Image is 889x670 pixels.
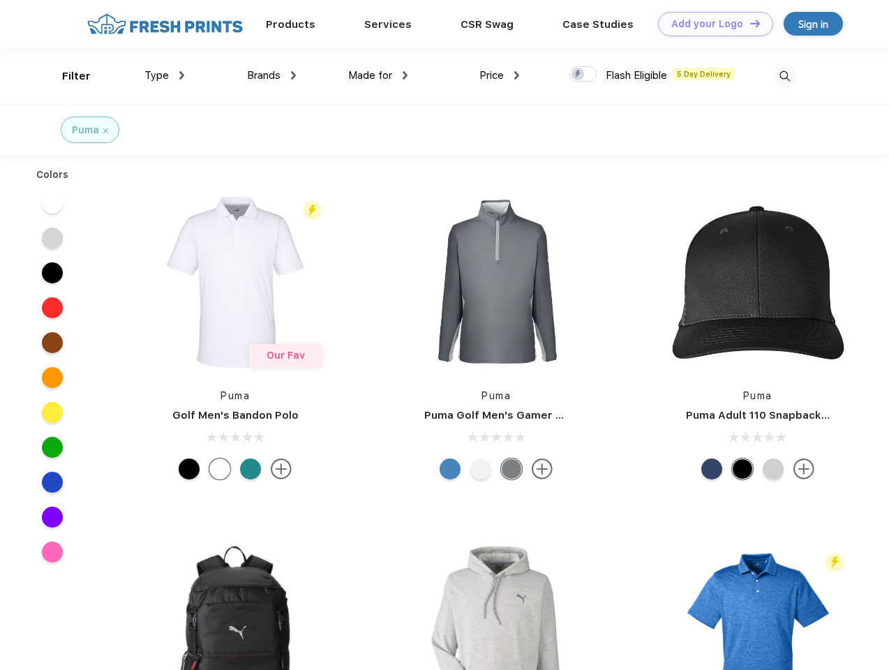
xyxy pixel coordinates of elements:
[514,71,519,80] img: dropdown.png
[750,20,760,27] img: DT
[440,459,461,479] div: Bright Cobalt
[606,69,667,82] span: Flash Eligible
[72,123,99,137] div: Puma
[240,459,261,479] div: Green Lagoon
[784,12,843,36] a: Sign in
[763,459,784,479] div: Quarry Brt Whit
[209,459,230,479] div: Bright White
[364,18,412,31] a: Services
[26,167,80,182] div: Colors
[291,71,296,80] img: dropdown.png
[773,65,796,88] img: desktop_search.svg
[673,68,735,80] span: 5 Day Delivery
[403,71,408,80] img: dropdown.png
[267,350,305,361] span: Our Fav
[479,69,504,82] span: Price
[743,390,772,401] a: Puma
[62,68,91,84] div: Filter
[825,553,844,572] img: flash_active_toggle.svg
[221,390,250,401] a: Puma
[470,459,491,479] div: Bright White
[732,459,753,479] div: Pma Blk Pma Blk
[103,128,108,133] img: filter_cancel.svg
[665,189,851,375] img: func=resize&h=266
[671,18,743,30] div: Add your Logo
[271,459,292,479] img: more.svg
[793,459,814,479] img: more.svg
[501,459,522,479] div: Quiet Shade
[348,69,392,82] span: Made for
[142,189,328,375] img: func=resize&h=266
[247,69,281,82] span: Brands
[266,18,315,31] a: Products
[303,201,322,220] img: flash_active_toggle.svg
[144,69,169,82] span: Type
[172,409,299,422] a: Golf Men's Bandon Polo
[798,16,828,32] div: Sign in
[701,459,722,479] div: Peacoat with Qut Shd
[403,189,589,375] img: func=resize&h=266
[532,459,553,479] img: more.svg
[481,390,511,401] a: Puma
[179,459,200,479] div: Puma Black
[179,71,184,80] img: dropdown.png
[461,18,514,31] a: CSR Swag
[83,12,247,36] img: fo%20logo%202.webp
[424,409,645,422] a: Puma Golf Men's Gamer Golf Quarter-Zip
